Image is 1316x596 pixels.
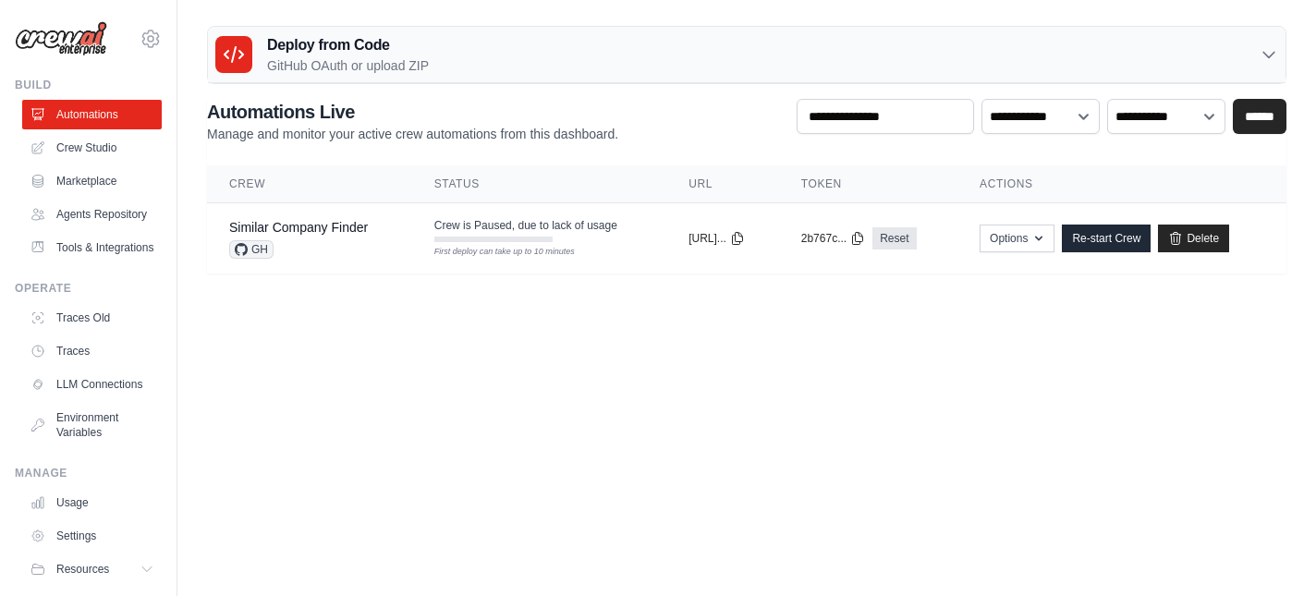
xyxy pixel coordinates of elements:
[22,403,162,447] a: Environment Variables
[957,165,1286,203] th: Actions
[872,227,916,249] a: Reset
[207,165,412,203] th: Crew
[207,99,618,125] h2: Automations Live
[15,21,107,56] img: Logo
[22,370,162,399] a: LLM Connections
[229,240,274,259] span: GH
[666,165,779,203] th: URL
[434,246,553,259] div: First deploy can take up to 10 minutes
[22,100,162,129] a: Automations
[267,34,429,56] h3: Deploy from Code
[412,165,666,203] th: Status
[207,125,618,143] p: Manage and monitor your active crew automations from this dashboard.
[22,554,162,584] button: Resources
[22,166,162,196] a: Marketplace
[56,562,109,577] span: Resources
[1158,225,1229,252] a: Delete
[229,220,368,235] a: Similar Company Finder
[22,336,162,366] a: Traces
[22,303,162,333] a: Traces Old
[1062,225,1151,252] a: Re-start Crew
[22,233,162,262] a: Tools & Integrations
[22,521,162,551] a: Settings
[980,225,1054,252] button: Options
[15,281,162,296] div: Operate
[22,488,162,517] a: Usage
[434,218,617,233] span: Crew is Paused, due to lack of usage
[15,466,162,480] div: Manage
[22,133,162,163] a: Crew Studio
[22,200,162,229] a: Agents Repository
[779,165,957,203] th: Token
[801,231,865,246] button: 2b767c...
[15,78,162,92] div: Build
[267,56,429,75] p: GitHub OAuth or upload ZIP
